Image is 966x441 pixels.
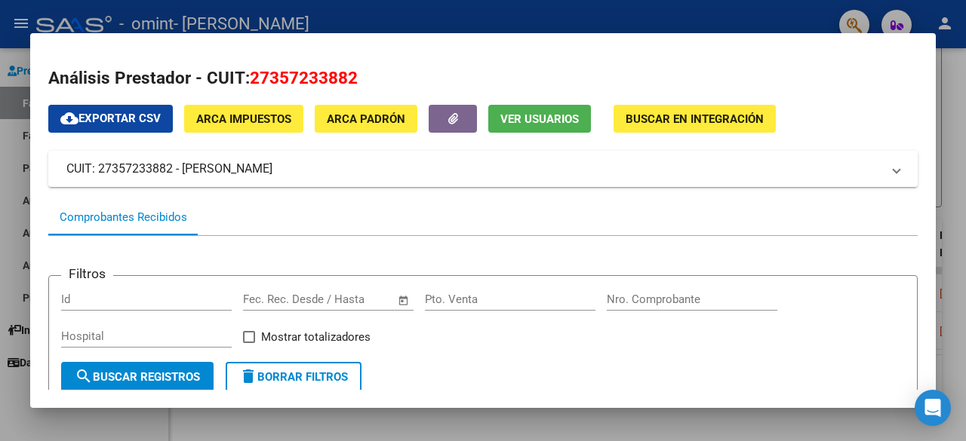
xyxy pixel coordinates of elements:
div: Open Intercom Messenger [915,390,951,426]
span: Borrar Filtros [239,370,348,384]
span: ARCA Padrón [327,112,405,126]
button: Borrar Filtros [226,362,361,392]
mat-icon: cloud_download [60,109,78,127]
span: Buscar en Integración [626,112,764,126]
button: Exportar CSV [48,105,173,133]
span: Ver Usuarios [500,112,579,126]
button: Open calendar [395,292,413,309]
mat-icon: search [75,367,93,385]
button: Buscar Registros [61,362,214,392]
div: Comprobantes Recibidos [60,209,187,226]
button: Ver Usuarios [488,105,591,133]
input: End date [306,292,379,306]
span: 27357233882 [250,68,358,87]
span: Exportar CSV [60,112,161,125]
h2: Análisis Prestador - CUIT: [48,66,918,91]
mat-panel-title: CUIT: 27357233882 - [PERSON_NAME] [66,160,881,178]
input: Start date [243,292,292,306]
h3: Filtros [61,264,113,283]
mat-expansion-panel-header: CUIT: 27357233882 - [PERSON_NAME] [48,151,918,187]
span: ARCA Impuestos [196,112,291,126]
button: ARCA Padrón [315,105,417,133]
span: Mostrar totalizadores [261,328,371,346]
span: Buscar Registros [75,370,200,384]
button: Buscar en Integración [614,105,776,133]
button: ARCA Impuestos [184,105,303,133]
mat-icon: delete [239,367,257,385]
